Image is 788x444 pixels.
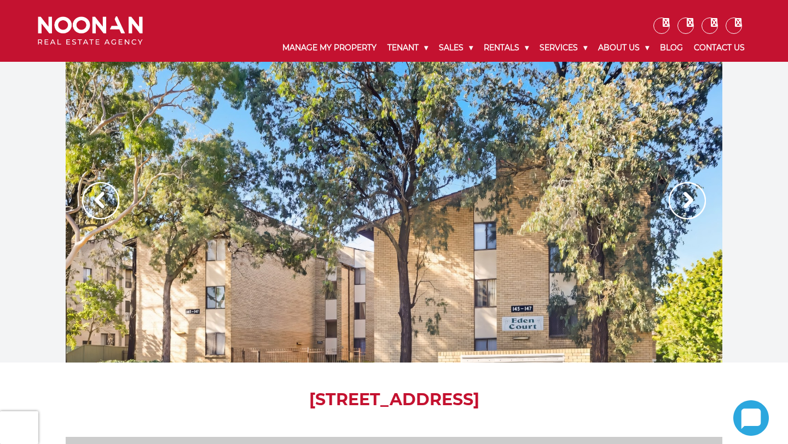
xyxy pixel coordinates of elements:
a: Services [534,34,593,62]
a: Contact Us [688,34,750,62]
a: Sales [433,34,478,62]
h1: [STREET_ADDRESS] [66,390,722,410]
a: Tenant [382,34,433,62]
a: Rentals [478,34,534,62]
img: Arrow slider [669,182,706,219]
a: Blog [654,34,688,62]
a: Manage My Property [277,34,382,62]
img: Noonan Real Estate Agency [38,16,143,45]
img: Arrow slider [82,182,119,219]
a: About Us [593,34,654,62]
